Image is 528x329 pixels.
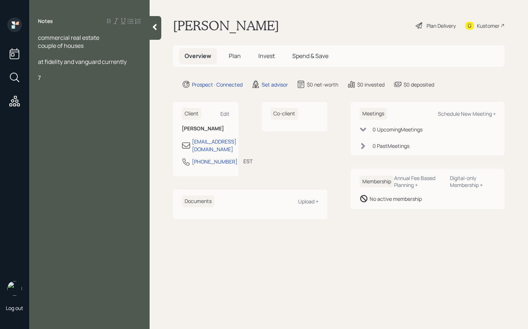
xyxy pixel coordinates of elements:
div: 0 Past Meeting s [373,142,409,150]
div: Kustomer [477,22,500,30]
span: Invest [258,52,275,60]
div: $0 invested [357,81,385,88]
span: Overview [185,52,211,60]
h6: Meetings [359,108,387,120]
div: Upload + [298,198,319,205]
div: [EMAIL_ADDRESS][DOMAIN_NAME] [192,138,236,153]
div: Digital-only Membership + [450,175,496,188]
div: Edit [220,110,230,117]
div: Annual Fee Based Planning + [394,175,444,188]
div: 0 Upcoming Meeting s [373,126,423,133]
h1: [PERSON_NAME] [173,18,279,34]
div: Log out [6,305,23,311]
div: Schedule New Meeting + [438,110,496,117]
span: Spend & Save [292,52,328,60]
span: at fidelity and vanguard currently [38,58,127,66]
div: Prospect · Connected [192,81,243,88]
div: $0 net-worth [307,81,338,88]
span: 7 [38,74,41,82]
h6: Co-client [270,108,298,120]
h6: Membership [359,176,394,188]
div: EST [243,157,253,165]
div: No active membership [370,195,422,203]
div: [PHONE_NUMBER] [192,158,238,165]
span: Plan [229,52,241,60]
img: aleksandra-headshot.png [7,281,22,296]
h6: [PERSON_NAME] [182,126,230,132]
div: Plan Delivery [427,22,456,30]
div: Set advisor [262,81,288,88]
div: $0 deposited [404,81,434,88]
h6: Client [182,108,201,120]
span: commercial real estate couple of houses [38,34,99,50]
label: Notes [38,18,53,25]
h6: Documents [182,195,215,207]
